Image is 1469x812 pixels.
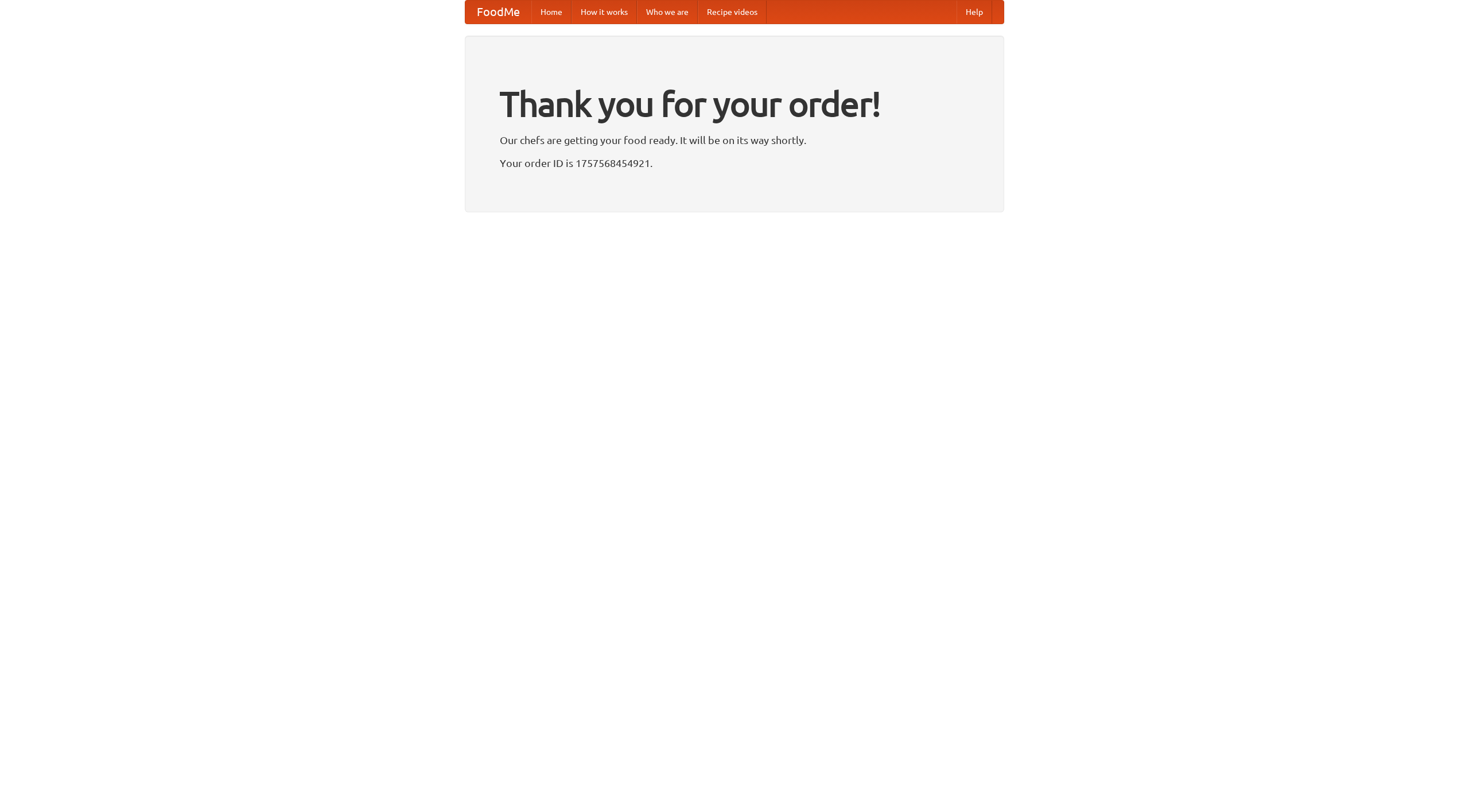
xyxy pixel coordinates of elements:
p: Your order ID is 1757568454921. [500,154,969,172]
a: Who we are [637,1,698,24]
p: Our chefs are getting your food ready. It will be on its way shortly. [500,131,969,149]
a: How it works [572,1,637,24]
a: FoodMe [465,1,531,24]
a: Help [957,1,992,24]
h1: Thank you for your order! [500,76,969,131]
a: Home [531,1,572,24]
a: Recipe videos [698,1,767,24]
